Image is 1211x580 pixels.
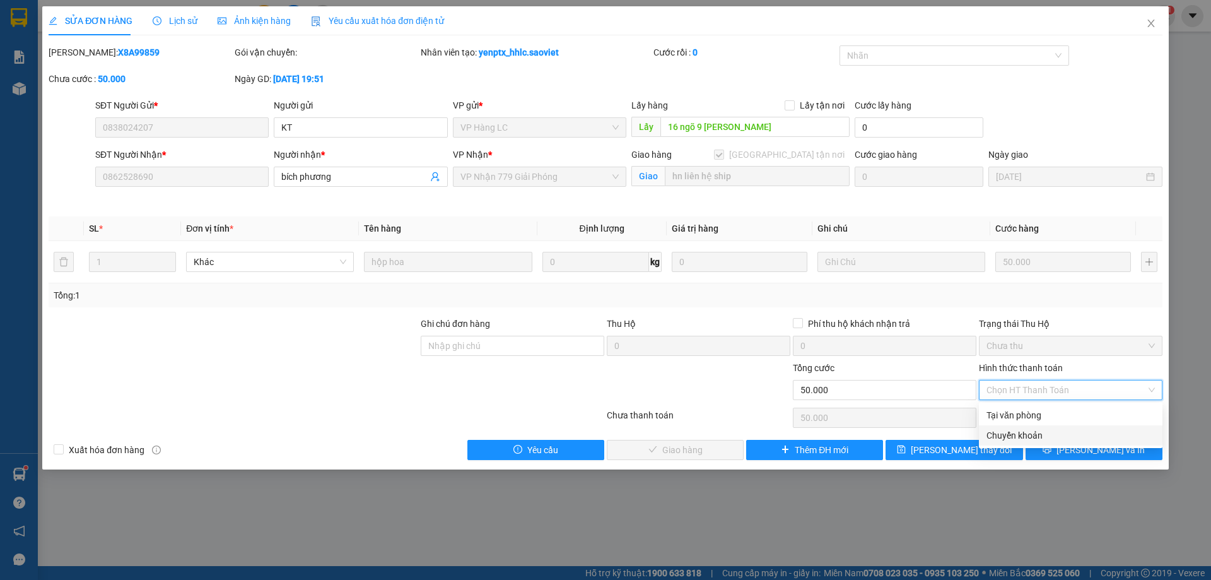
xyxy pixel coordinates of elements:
[95,148,269,162] div: SĐT Người Nhận
[653,45,837,59] div: Cước rồi :
[995,223,1039,234] span: Cước hàng
[421,45,651,59] div: Nhân viên tạo:
[95,98,269,112] div: SĐT Người Gửi
[430,172,440,182] span: user-add
[153,16,161,25] span: clock-circle
[98,74,126,84] b: 50.000
[49,45,232,59] div: [PERSON_NAME]:
[89,223,99,234] span: SL
[724,148,850,162] span: [GEOGRAPHIC_DATA] tận nơi
[607,319,636,329] span: Thu Hộ
[467,440,604,460] button: exclamation-circleYêu cầu
[1043,445,1051,455] span: printer
[364,252,532,272] input: VD: Bàn, Ghế
[235,45,418,59] div: Gói vận chuyển:
[1133,6,1169,42] button: Close
[274,148,447,162] div: Người nhận
[364,223,401,234] span: Tên hàng
[631,100,668,110] span: Lấy hàng
[1141,252,1157,272] button: plus
[855,117,983,138] input: Cước lấy hàng
[453,150,488,160] span: VP Nhận
[54,288,467,302] div: Tổng: 1
[218,16,291,26] span: Ảnh kiện hàng
[194,252,346,271] span: Khác
[812,216,990,241] th: Ghi chú
[986,336,1155,355] span: Chưa thu
[513,445,522,455] span: exclamation-circle
[995,252,1131,272] input: 0
[527,443,558,457] span: Yêu cầu
[795,98,850,112] span: Lấy tận nơi
[855,167,983,187] input: Cước giao hàng
[988,150,1028,160] label: Ngày giao
[897,445,906,455] span: save
[453,98,626,112] div: VP gửi
[607,440,744,460] button: checkGiao hàng
[631,150,672,160] span: Giao hàng
[580,223,624,234] span: Định lượng
[886,440,1022,460] button: save[PERSON_NAME] thay đổi
[665,166,850,186] input: Giao tận nơi
[64,443,149,457] span: Xuất hóa đơn hàng
[672,252,807,272] input: 0
[1026,440,1162,460] button: printer[PERSON_NAME] và In
[605,408,792,430] div: Chưa thanh toán
[986,429,1155,442] div: Chuyển khoản
[979,363,1063,373] label: Hình thức thanh toán
[803,317,915,331] span: Phí thu hộ khách nhận trả
[235,72,418,86] div: Ngày GD:
[218,16,226,25] span: picture
[855,150,917,160] label: Cước giao hàng
[460,167,619,186] span: VP Nhận 779 Giải Phóng
[49,16,57,25] span: edit
[152,446,161,454] span: info-circle
[795,443,848,457] span: Thêm ĐH mới
[1056,443,1145,457] span: [PERSON_NAME] và In
[421,336,604,356] input: Ghi chú đơn hàng
[781,445,790,455] span: plus
[672,223,718,234] span: Giá trị hàng
[421,319,490,329] label: Ghi chú đơn hàng
[1146,18,1156,28] span: close
[817,252,985,272] input: Ghi Chú
[911,443,1012,457] span: [PERSON_NAME] thay đổi
[855,100,911,110] label: Cước lấy hàng
[49,16,132,26] span: SỬA ĐƠN HÀNG
[793,363,834,373] span: Tổng cước
[311,16,321,27] img: icon
[274,98,447,112] div: Người gửi
[996,170,1143,184] input: Ngày giao
[460,118,619,137] span: VP Hàng LC
[660,117,850,137] input: Dọc đường
[311,16,444,26] span: Yêu cầu xuất hóa đơn điện tử
[986,381,1155,399] span: Chọn HT Thanh Toán
[479,47,559,57] b: yenptx_hhlc.saoviet
[54,252,74,272] button: delete
[273,74,324,84] b: [DATE] 19:51
[979,317,1162,331] div: Trạng thái Thu Hộ
[693,47,698,57] b: 0
[118,47,160,57] b: X8A99859
[746,440,883,460] button: plusThêm ĐH mới
[49,72,232,86] div: Chưa cước :
[649,252,662,272] span: kg
[631,166,665,186] span: Giao
[986,408,1155,422] div: Tại văn phòng
[186,223,233,234] span: Đơn vị tính
[153,16,197,26] span: Lịch sử
[631,117,660,137] span: Lấy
